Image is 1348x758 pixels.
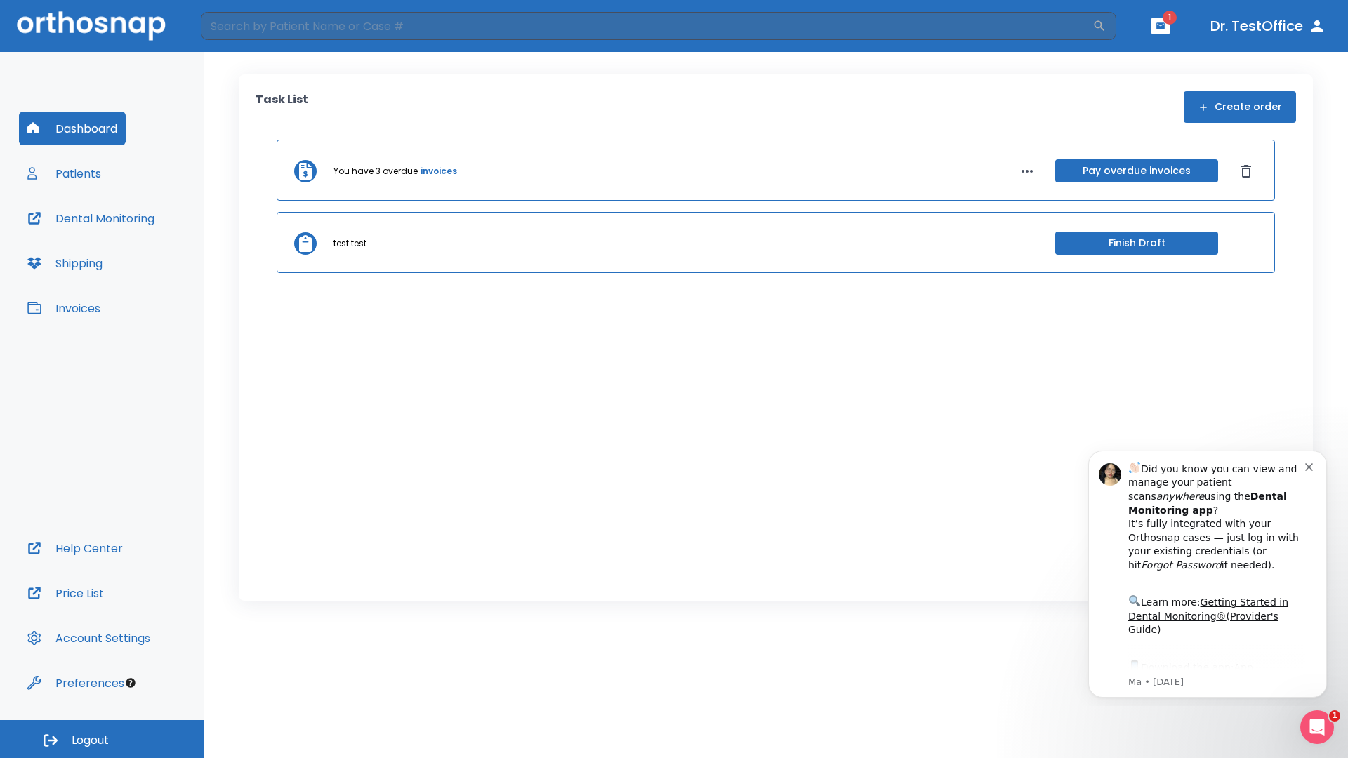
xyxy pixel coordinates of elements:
[72,733,109,748] span: Logout
[201,12,1092,40] input: Search by Patient Name or Case #
[1163,11,1177,25] span: 1
[333,165,418,178] p: You have 3 overdue
[19,621,159,655] button: Account Settings
[17,11,166,40] img: Orthosnap
[1235,160,1257,182] button: Dismiss
[61,238,238,251] p: Message from Ma, sent 4w ago
[19,201,163,235] button: Dental Monitoring
[1184,91,1296,123] button: Create order
[19,246,111,280] button: Shipping
[19,666,133,700] button: Preferences
[421,165,457,178] a: invoices
[19,157,110,190] button: Patients
[1329,710,1340,722] span: 1
[1300,710,1334,744] iframe: Intercom live chat
[61,224,186,249] a: App Store
[1067,438,1348,706] iframe: Intercom notifications message
[1055,159,1218,182] button: Pay overdue invoices
[61,220,238,292] div: Download the app: | ​ Let us know if you need help getting started!
[1205,13,1331,39] button: Dr. TestOffice
[256,91,308,123] p: Task List
[238,22,249,33] button: Dismiss notification
[19,112,126,145] button: Dashboard
[124,677,137,689] div: Tooltip anchor
[1055,232,1218,255] button: Finish Draft
[333,237,366,250] p: test test
[19,531,131,565] button: Help Center
[19,291,109,325] button: Invoices
[19,576,112,610] button: Price List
